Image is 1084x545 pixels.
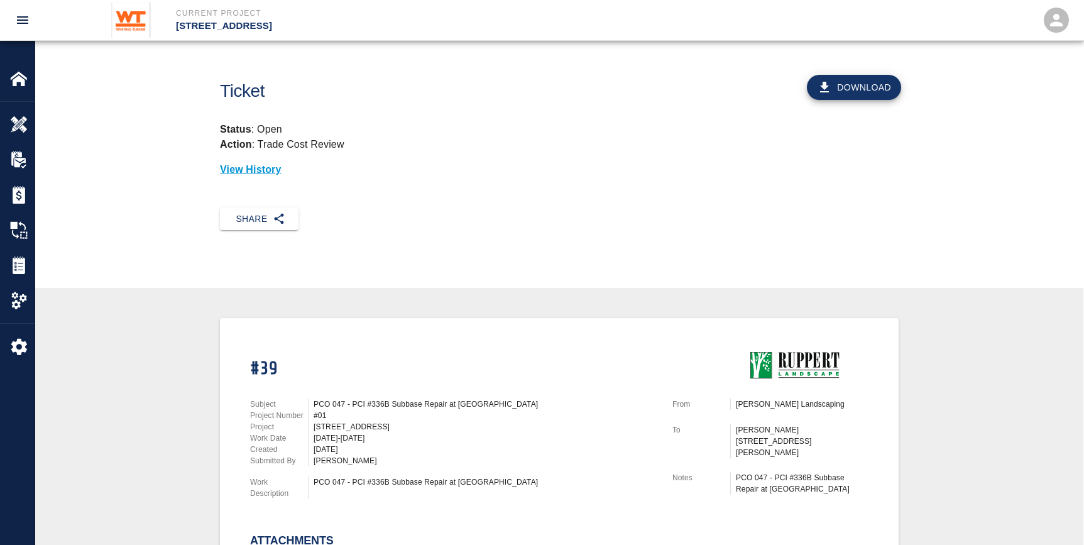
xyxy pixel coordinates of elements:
img: Whiting-Turner [111,3,151,38]
div: [PERSON_NAME] [314,455,657,466]
h1: Ticket [220,81,611,102]
p: Work Date [250,432,308,444]
p: From [672,399,730,410]
p: To [672,424,730,436]
p: [STREET_ADDRESS][PERSON_NAME] [736,436,868,458]
h1: #39 [250,358,657,380]
p: Project Number [250,410,308,421]
iframe: Chat Widget [875,409,1084,545]
div: PCO 047 - PCI #336B Subbase Repair at [GEOGRAPHIC_DATA] [314,399,657,410]
p: Subject [250,399,308,410]
p: Submitted By [250,455,308,466]
p: Created [250,444,308,455]
div: [STREET_ADDRESS] [314,421,657,432]
strong: Status [220,124,251,135]
p: Current Project [176,8,610,19]
p: Notes [672,472,730,483]
button: Share [220,207,298,231]
p: [STREET_ADDRESS] [176,19,610,33]
div: PCO 047 - PCI #336B Subbase Repair at [GEOGRAPHIC_DATA] [314,476,657,488]
p: : Trade Cost Review [220,139,344,150]
p: Project [250,421,308,432]
p: View History [220,162,899,177]
p: [PERSON_NAME] [736,424,868,436]
div: [DATE] [314,444,657,455]
img: Ruppert Landscaping [735,348,848,383]
strong: Action [220,139,252,150]
button: open drawer [8,5,38,35]
div: [DATE]-[DATE] [314,432,657,444]
p: Work Description [250,476,308,499]
div: PCO 047 - PCI #336B Subbase Repair at [GEOGRAPHIC_DATA] [736,472,868,495]
button: Download [807,75,901,100]
p: : Open [220,122,899,137]
p: [PERSON_NAME] Landscaping [736,399,868,410]
div: #01 [314,410,657,421]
